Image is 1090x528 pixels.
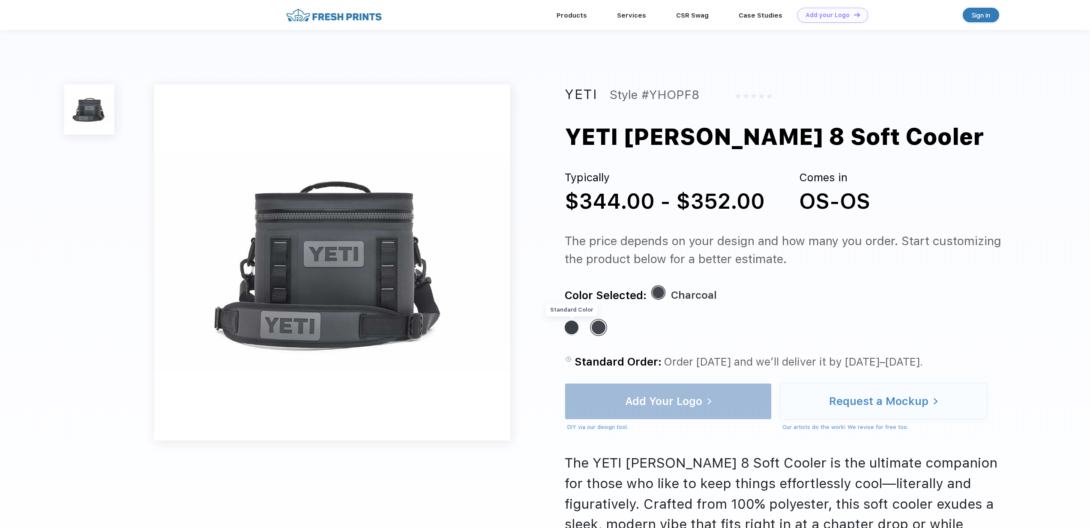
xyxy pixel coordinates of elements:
[767,93,772,99] img: gray_star.svg
[565,321,578,334] div: Navy
[829,397,928,405] div: Request a Mockup
[963,8,999,22] a: Sign in
[575,355,662,368] span: Standard Order:
[854,12,860,17] img: DT
[972,10,990,20] div: Sign in
[759,93,764,99] img: gray_star.svg
[565,286,647,304] div: Color Selected:
[565,186,765,217] div: $344.00 - $352.00
[799,186,870,217] div: OS-OS
[565,84,598,105] div: YETI
[743,93,749,99] img: gray_star.svg
[284,8,384,23] img: fo%20logo%202.webp
[154,84,510,441] img: func=resize&h=640
[610,84,699,105] div: Style #YHOPF8
[735,93,740,99] img: gray_star.svg
[565,232,1012,268] div: The price depends on your design and how many you order. Start customizing the product below for ...
[565,120,984,154] div: YETI [PERSON_NAME] 8 Soft Cooler
[565,169,765,186] div: Typically
[751,93,756,99] img: gray_star.svg
[565,355,572,363] img: standard order
[557,12,587,19] a: Products
[799,169,870,186] div: Comes in
[567,423,772,432] div: DIY via our design tool.
[806,12,850,19] div: Add your Logo
[592,321,605,334] div: Charcoal
[664,355,923,368] span: Order [DATE] and we’ll deliver it by [DATE]–[DATE].
[64,84,114,135] img: func=resize&h=100
[671,286,717,304] div: Charcoal
[934,398,937,405] img: white arrow
[782,423,987,432] div: Our artists do the work! We revise for free too.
